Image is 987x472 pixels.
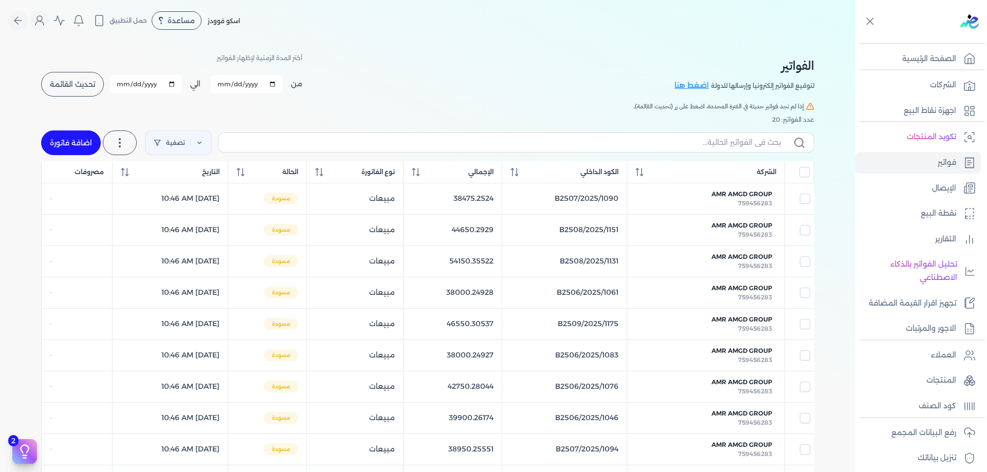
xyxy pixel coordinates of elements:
[113,402,228,433] td: [DATE] 10:46 AM
[227,137,781,148] input: بحث في الفواتير الحالية...
[855,178,981,199] a: الإيصال
[738,419,772,426] span: 759456283
[109,16,147,25] span: حمل التطبيق
[711,315,772,324] span: Amr Amgd Group
[861,258,957,284] p: تحليل الفواتير بالذكاء الاصطناعي
[403,277,502,308] td: 38000.24928
[855,318,981,339] a: الاجور والمرتبات
[891,426,956,440] p: رفع البيانات المجمع
[113,246,228,277] td: [DATE] 10:46 AM
[711,190,772,199] span: Amr Amgd Group
[930,79,956,92] p: الشركات
[711,377,772,387] span: Amr Amgd Group
[932,182,956,195] p: الإيصال
[738,262,772,270] span: 759456283
[50,81,95,88] span: تحديث القائمة
[502,433,627,465] td: B2507/2025/1094
[50,383,104,391] div: -
[502,371,627,402] td: B2506/2025/1076
[960,14,979,29] img: logo
[738,356,772,364] span: 759456283
[855,395,981,417] a: كود الصنف
[145,130,212,155] a: تصفية
[307,183,403,214] td: مبيعات
[403,183,502,214] td: 38475.2524
[75,167,104,177] span: مصروفات
[41,130,101,155] a: اضافة فاتورة
[869,297,956,310] p: تجهيز اقرار القيمة المضافة
[633,102,804,111] span: إذا لم تجد فواتير حديثة في الفترة المحددة، اضغط على زر (تحديث القائمة).
[307,371,403,402] td: مبيعات
[906,322,956,335] p: الاجور والمرتبات
[307,277,403,308] td: مبيعات
[502,308,627,339] td: B2509/2025/1175
[919,400,956,413] p: كود الصنف
[926,374,956,387] p: المنتجات
[264,318,298,330] span: مسودة
[711,409,772,418] span: Amr Amgd Group
[113,308,228,339] td: [DATE] 10:46 AM
[855,345,981,366] a: العملاء
[264,193,298,205] span: مسودة
[113,371,228,402] td: [DATE] 10:46 AM
[264,412,298,424] span: مسودة
[711,221,772,230] span: Amr Amgd Group
[264,443,298,456] span: مسودة
[361,167,395,177] span: نوع الفاتورة
[264,287,298,299] span: مسودة
[50,445,104,454] div: -
[674,80,711,91] a: اضغط هنا
[403,246,502,277] td: 54150.35522
[41,72,104,97] button: تحديث القائمة
[403,402,502,433] td: 39900.26174
[711,252,772,261] span: Amr Amgd Group
[190,79,200,89] label: الي
[307,308,403,339] td: مبيعات
[307,214,403,246] td: مبيعات
[738,325,772,332] span: 759456283
[757,167,776,177] span: الشركة
[113,183,228,214] td: [DATE] 10:46 AM
[307,246,403,277] td: مبيعات
[855,126,981,148] a: تكويد المنتجات
[403,308,502,339] td: 46550.30537
[264,349,298,362] span: مسودة
[738,387,772,395] span: 759456283
[711,440,772,449] span: Amr Amgd Group
[738,293,772,301] span: 759456283
[50,320,104,328] div: -
[12,439,37,464] button: 2
[152,11,202,30] div: مساعدة
[264,381,298,393] span: مسودة
[855,254,981,288] a: تحليل الفواتير بالذكاء الاصطناعي
[307,339,403,371] td: مبيعات
[855,229,981,250] a: التقارير
[738,231,772,238] span: 759456283
[202,167,220,177] span: التاريخ
[855,100,981,122] a: اجهزة نقاط البيع
[307,433,403,465] td: مبيعات
[50,351,104,360] div: -
[502,183,627,214] td: B2507/2025/1090
[113,214,228,246] td: [DATE] 10:46 AM
[403,433,502,465] td: 38950.25551
[50,226,104,234] div: -
[217,51,302,65] p: أختر المدة الزمنية لإظهار الفواتير
[711,284,772,293] span: Amr Amgd Group
[264,255,298,268] span: مسودة
[711,346,772,355] span: Amr Amgd Group
[738,450,772,458] span: 759456283
[855,370,981,391] a: المنتجات
[113,339,228,371] td: [DATE] 10:46 AM
[938,156,956,169] p: فواتير
[168,17,195,24] span: مساعدة
[855,74,981,96] a: الشركات
[468,167,493,177] span: الإجمالي
[502,277,627,308] td: B2506/2025/1061
[50,414,104,422] div: -
[403,371,502,402] td: 42750.28044
[50,195,104,203] div: -
[208,17,240,25] span: اسكو فوودز
[738,199,772,207] span: 759456283
[855,152,981,174] a: فواتير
